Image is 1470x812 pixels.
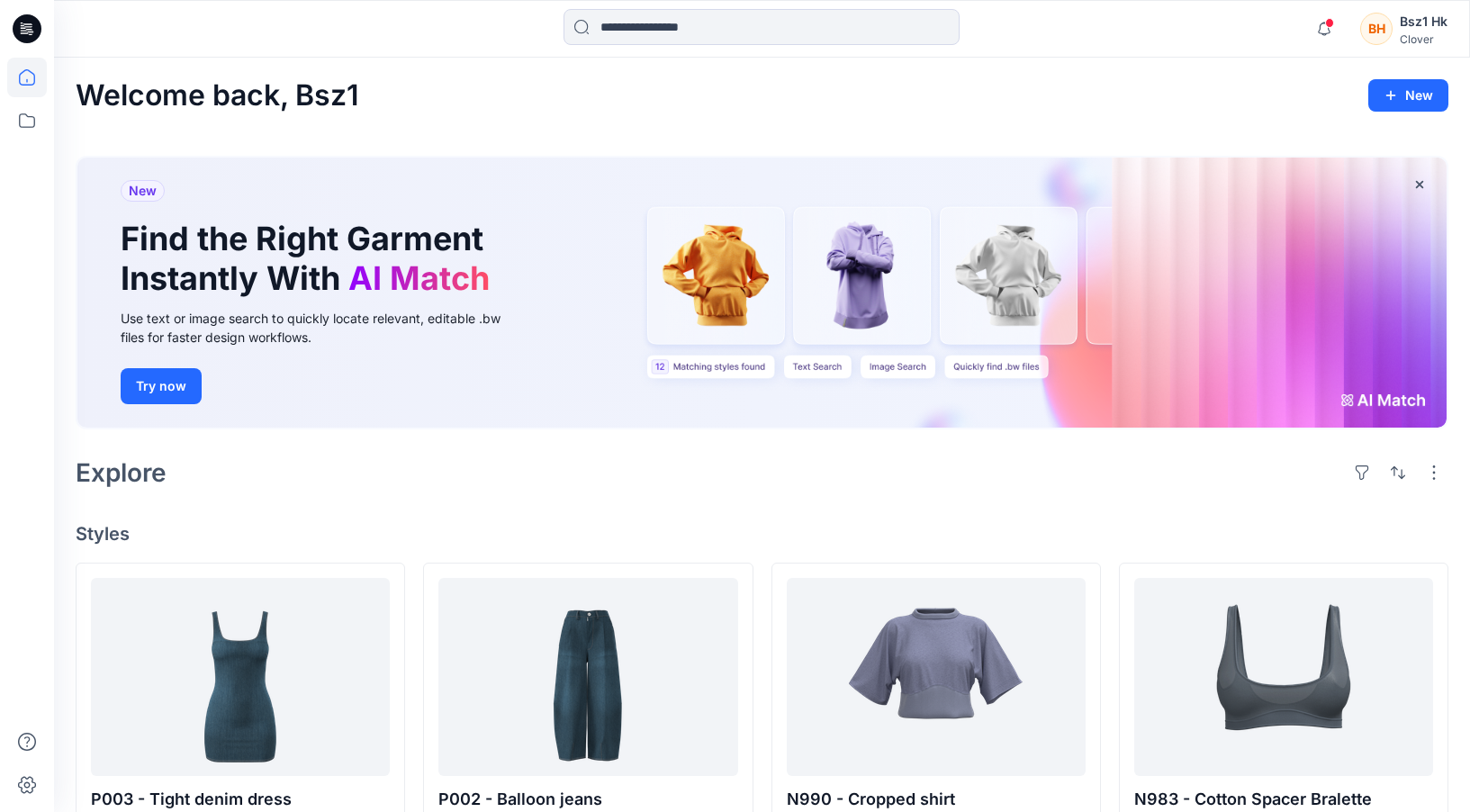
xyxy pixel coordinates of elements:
[76,458,167,487] h2: Explore
[787,787,1086,812] p: N990 - Cropped shirt
[91,578,390,776] a: P003 - Tight denim dress
[1400,32,1447,46] div: Clover
[787,578,1086,776] a: N990 - Cropped shirt
[1360,13,1393,45] div: BH
[129,180,157,202] span: New
[1134,787,1433,812] p: N983 - Cotton Spacer Bralette
[438,787,737,812] p: P002 - Balloon jeans
[1400,11,1447,32] div: Bsz1 Hk
[121,309,526,347] div: Use text or image search to quickly locate relevant, editable .bw files for faster design workflows.
[76,79,359,113] h2: Welcome back, Bsz1
[1134,578,1433,776] a: N983 - Cotton Spacer Bralette
[76,523,1448,545] h4: Styles
[438,578,737,776] a: P002 - Balloon jeans
[348,258,490,298] span: AI Match
[121,368,202,404] button: Try now
[1368,79,1448,112] button: New
[91,787,390,812] p: P003 - Tight denim dress
[121,220,499,297] h1: Find the Right Garment Instantly With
